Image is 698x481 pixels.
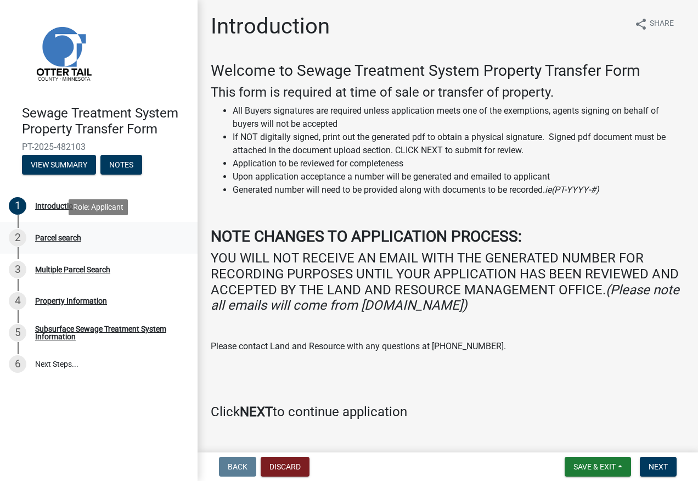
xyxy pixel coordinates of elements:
[573,462,616,471] span: Save & Exit
[233,170,685,183] li: Upon application acceptance a number will be generated and emailed to applicant
[211,13,330,40] h1: Introduction
[261,457,309,477] button: Discard
[211,227,522,245] strong: NOTE CHANGES TO APPLICATION PROCESS:
[9,324,26,342] div: 5
[233,183,685,197] li: Generated number will need to be provided along with documents to be recorded.
[9,261,26,278] div: 3
[9,355,26,373] div: 6
[649,462,668,471] span: Next
[69,199,128,215] div: Role: Applicant
[211,61,685,80] h3: Welcome to Sewage Treatment System Property Transfer Form
[228,462,247,471] span: Back
[22,155,96,175] button: View Summary
[634,18,648,31] i: share
[22,142,176,152] span: PT-2025-482103
[22,105,189,137] h4: Sewage Treatment System Property Transfer Form
[211,250,685,314] h4: YOU WILL NOT RECEIVE AN EMAIL WITH THE GENERATED NUMBER FOR RECORDING PURPOSES UNTIL YOUR APPLICA...
[233,104,685,131] li: All Buyers signatures are required unless application meets one of the exemptions, agents signing...
[640,457,677,477] button: Next
[240,404,273,420] strong: NEXT
[22,161,96,170] wm-modal-confirm: Summary
[650,18,674,31] span: Share
[22,12,104,94] img: Otter Tail County, Minnesota
[35,325,180,340] div: Subsurface Sewage Treatment System Information
[9,292,26,310] div: 4
[233,157,685,170] li: Application to be reviewed for completeness
[565,457,631,477] button: Save & Exit
[35,234,81,242] div: Parcel search
[9,197,26,215] div: 1
[35,202,77,210] div: Introduction
[211,282,679,314] i: (Please note all emails will come from [DOMAIN_NAME])
[35,266,110,273] div: Multiple Parcel Search
[211,340,685,353] p: Please contact Land and Resource with any questions at [PHONE_NUMBER].
[233,131,685,157] li: If NOT digitally signed, print out the generated pdf to obtain a physical signature. Signed pdf d...
[211,404,685,420] h4: Click to continue application
[219,457,256,477] button: Back
[211,85,685,100] h4: This form is required at time of sale or transfer of property.
[100,155,142,175] button: Notes
[100,161,142,170] wm-modal-confirm: Notes
[9,229,26,247] div: 2
[545,184,599,195] i: ie(PT-YYYY-#)
[626,13,683,35] button: shareShare
[35,297,107,305] div: Property Information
